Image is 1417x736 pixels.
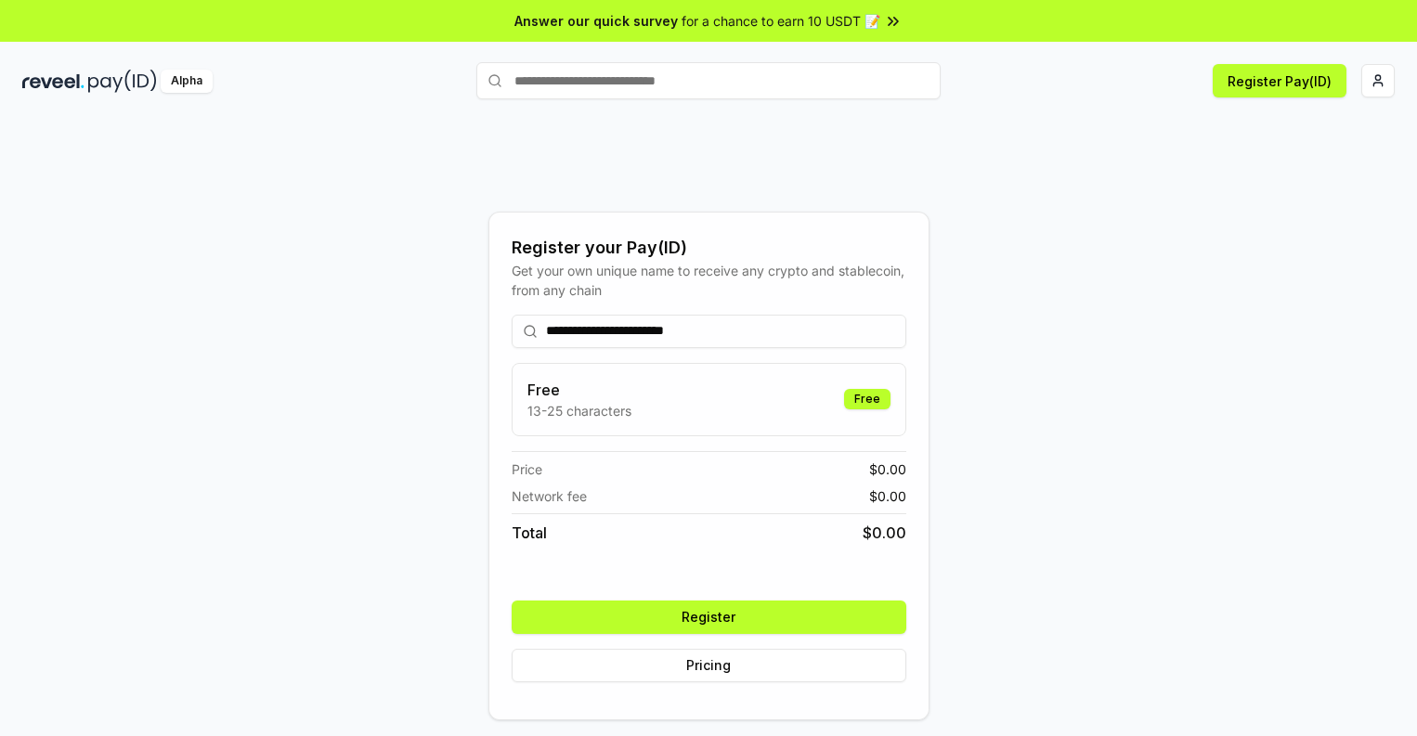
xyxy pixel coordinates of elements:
[527,401,631,420] p: 13-25 characters
[512,235,906,261] div: Register your Pay(ID)
[512,261,906,300] div: Get your own unique name to receive any crypto and stablecoin, from any chain
[869,486,906,506] span: $ 0.00
[512,649,906,682] button: Pricing
[514,11,678,31] span: Answer our quick survey
[22,70,84,93] img: reveel_dark
[682,11,880,31] span: for a chance to earn 10 USDT 📝
[527,379,631,401] h3: Free
[512,522,547,544] span: Total
[863,522,906,544] span: $ 0.00
[161,70,213,93] div: Alpha
[88,70,157,93] img: pay_id
[844,389,890,409] div: Free
[512,486,587,506] span: Network fee
[512,600,906,634] button: Register
[512,459,542,479] span: Price
[869,459,906,479] span: $ 0.00
[1213,64,1346,97] button: Register Pay(ID)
